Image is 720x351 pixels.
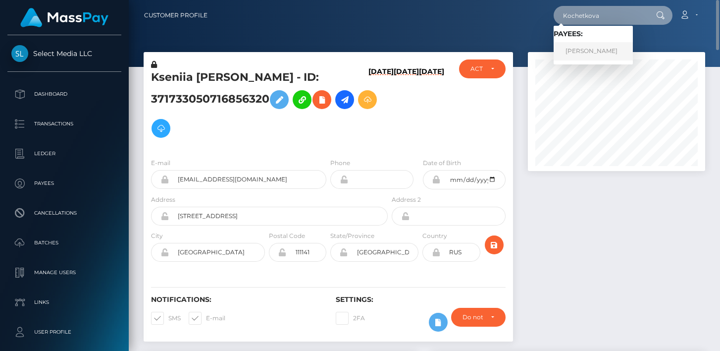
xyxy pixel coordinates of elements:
[189,312,225,325] label: E-mail
[335,90,354,109] a: Initiate Payout
[392,195,421,204] label: Address 2
[151,195,175,204] label: Address
[144,5,207,26] a: Customer Profile
[423,159,461,168] label: Date of Birth
[7,82,121,107] a: Dashboard
[451,308,506,327] button: Do not require
[20,8,108,27] img: MassPay Logo
[463,313,483,321] div: Do not require
[269,232,305,240] label: Postal Code
[7,231,121,255] a: Batches
[470,65,483,73] div: ACTIVE
[554,6,647,25] input: Search...
[11,87,117,102] p: Dashboard
[7,201,121,226] a: Cancellations
[394,67,419,146] h6: [DATE]
[459,59,506,78] button: ACTIVE
[422,232,447,240] label: Country
[7,49,121,58] span: Select Media LLC
[11,176,117,191] p: Payees
[554,30,633,38] h6: Payees:
[330,232,374,240] label: State/Province
[330,159,350,168] label: Phone
[151,232,163,240] label: City
[368,67,394,146] h6: [DATE]
[7,260,121,285] a: Manage Users
[554,42,633,60] a: [PERSON_NAME]
[7,171,121,196] a: Payees
[151,70,382,143] h5: Kseniia [PERSON_NAME] - ID: 371733050716856320
[7,141,121,166] a: Ledger
[11,295,117,310] p: Links
[11,265,117,280] p: Manage Users
[11,325,117,340] p: User Profile
[7,320,121,345] a: User Profile
[336,312,365,325] label: 2FA
[11,146,117,161] p: Ledger
[11,45,28,62] img: Select Media LLC
[419,67,444,146] h6: [DATE]
[11,117,117,131] p: Transactions
[7,112,121,136] a: Transactions
[336,295,506,304] h6: Settings:
[151,295,321,304] h6: Notifications:
[11,206,117,221] p: Cancellations
[11,235,117,250] p: Batches
[151,312,181,325] label: SMS
[7,290,121,315] a: Links
[151,159,170,168] label: E-mail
